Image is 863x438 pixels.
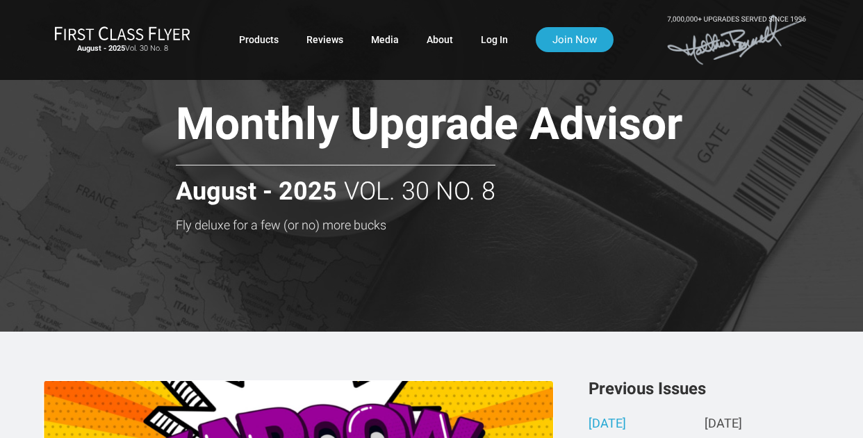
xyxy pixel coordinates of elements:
[176,218,753,232] h3: Fly deluxe for a few (or no) more bucks
[176,178,337,206] strong: August - 2025
[589,417,626,432] a: [DATE]
[176,100,753,154] h1: Monthly Upgrade Advisor
[705,417,742,432] a: [DATE]
[54,26,190,54] a: First Class FlyerAugust - 2025Vol. 30 No. 8
[589,380,820,397] h3: Previous Issues
[306,27,343,52] a: Reviews
[427,27,453,52] a: About
[77,44,125,53] strong: August - 2025
[481,27,508,52] a: Log In
[371,27,399,52] a: Media
[54,44,190,54] small: Vol. 30 No. 8
[176,165,495,206] h2: Vol. 30 No. 8
[54,26,190,40] img: First Class Flyer
[239,27,279,52] a: Products
[536,27,614,52] a: Join Now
